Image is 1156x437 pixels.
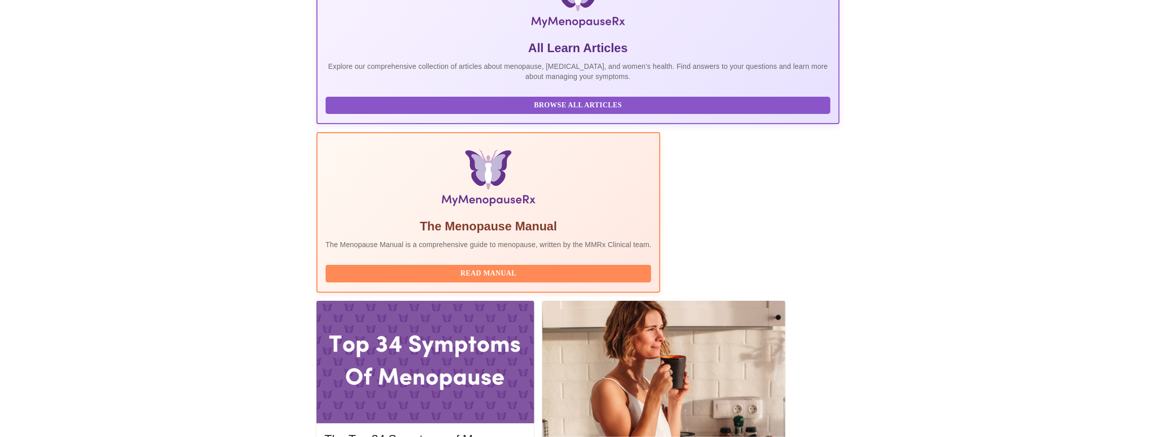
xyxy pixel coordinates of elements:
p: The Menopause Manual is a comprehensive guide to menopause, written by the MMRx Clinical team. [326,240,652,250]
p: Explore our comprehensive collection of articles about menopause, [MEDICAL_DATA], and women's hea... [326,61,830,82]
a: Browse All Articles [326,100,833,109]
a: Read Manual [326,268,654,277]
button: Read Manual [326,265,652,283]
button: Browse All Articles [326,97,830,114]
span: Browse All Articles [336,99,820,112]
span: Read Manual [336,267,642,280]
img: Menopause Manual [377,149,600,210]
h5: The Menopause Manual [326,218,652,234]
h5: All Learn Articles [326,40,830,56]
